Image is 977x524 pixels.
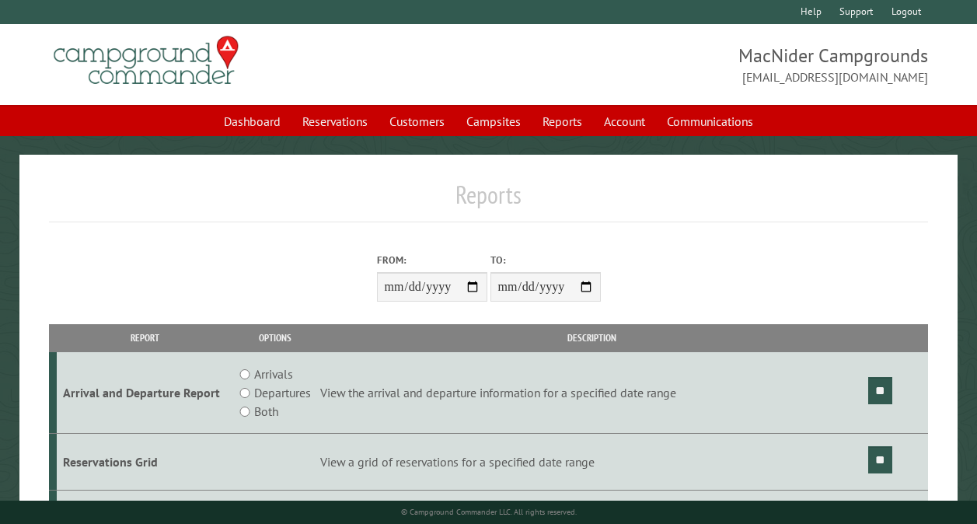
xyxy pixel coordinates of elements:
td: View the arrival and departure information for a specified date range [318,352,866,434]
label: Both [254,402,278,421]
small: © Campground Commander LLC. All rights reserved. [401,507,577,517]
a: Dashboard [215,107,290,136]
td: View a grid of reservations for a specified date range [318,434,866,491]
label: Departures [254,383,311,402]
td: Reservations Grid [57,434,233,491]
a: Reservations [293,107,377,136]
label: From: [377,253,487,267]
span: MacNider Campgrounds [EMAIL_ADDRESS][DOMAIN_NAME] [489,43,929,86]
a: Campsites [457,107,530,136]
a: Account [595,107,654,136]
img: Campground Commander [49,30,243,91]
th: Description [318,324,866,351]
a: Communications [658,107,762,136]
td: Arrival and Departure Report [57,352,233,434]
h1: Reports [49,180,928,222]
th: Report [57,324,233,351]
label: Arrivals [254,365,293,383]
th: Options [232,324,318,351]
a: Reports [533,107,591,136]
label: To: [490,253,601,267]
a: Customers [380,107,454,136]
